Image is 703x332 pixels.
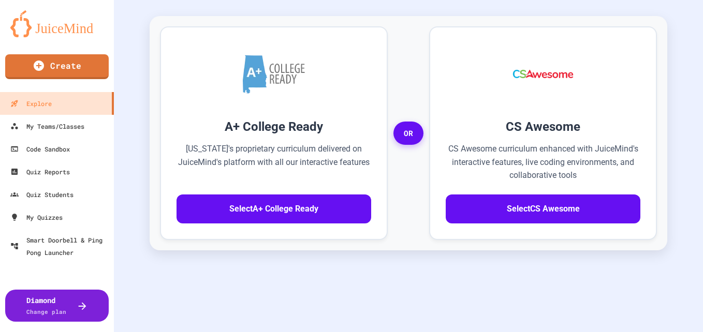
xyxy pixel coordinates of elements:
[446,194,640,223] button: SelectCS Awesome
[10,188,74,201] div: Quiz Students
[446,117,640,136] h3: CS Awesome
[10,234,110,259] div: Smart Doorbell & Ping Pong Launcher
[26,308,66,315] span: Change plan
[177,194,371,223] button: SelectA+ College Ready
[177,117,371,136] h3: A+ College Ready
[10,120,84,132] div: My Teams/Classes
[5,54,109,79] a: Create
[10,143,70,155] div: Code Sandbox
[177,142,371,182] p: [US_STATE]'s proprietary curriculum delivered on JuiceMind's platform with all our interactive fe...
[10,97,52,110] div: Explore
[393,122,423,145] span: OR
[10,165,70,178] div: Quiz Reports
[10,10,104,37] img: logo-orange.svg
[503,43,584,105] img: CS Awesome
[5,290,109,322] button: DiamondChange plan
[446,142,640,182] p: CS Awesome curriculum enhanced with JuiceMind's interactive features, live coding environments, a...
[26,295,66,316] div: Diamond
[10,211,63,223] div: My Quizzes
[243,55,305,94] img: A+ College Ready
